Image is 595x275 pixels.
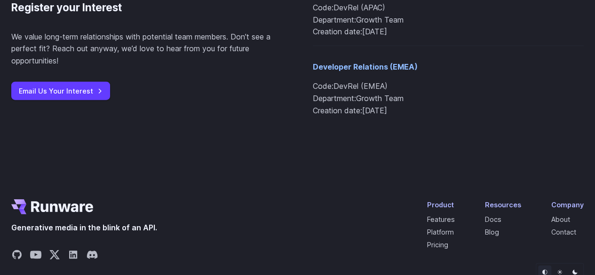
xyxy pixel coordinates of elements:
span: Department: [313,15,356,24]
a: Share on Discord [87,249,98,263]
a: Docs [485,215,501,223]
a: Platform [427,228,454,236]
div: Company [551,199,584,210]
a: Go to / [11,199,93,214]
a: Pricing [427,241,448,249]
p: We value long-term relationships with potential team members. Don’t see a perfect fit? Reach out ... [11,31,283,67]
a: Share on GitHub [11,249,23,263]
li: Growth Team [313,14,584,26]
a: Share on X [49,249,60,263]
li: DevRel (APAC) [313,2,584,14]
li: [DATE] [313,26,584,38]
div: Product [427,199,455,210]
a: Features [427,215,455,223]
span: Creation date: [313,27,362,36]
li: [DATE] [313,105,584,117]
a: Blog [485,228,499,236]
a: About [551,215,570,223]
div: Resources [485,199,521,210]
span: Generative media in the blink of an API. [11,222,157,234]
li: DevRel (EMEA) [313,80,584,93]
a: Email Us Your Interest [11,82,110,100]
li: Growth Team [313,93,584,105]
span: Code: [313,3,333,12]
span: Code: [313,81,333,91]
span: Department: [313,94,356,103]
a: Share on LinkedIn [68,249,79,263]
a: Share on YouTube [30,249,41,263]
span: Creation date: [313,106,362,115]
a: Developer Relations (EMEA) [313,62,418,71]
a: Contact [551,228,576,236]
